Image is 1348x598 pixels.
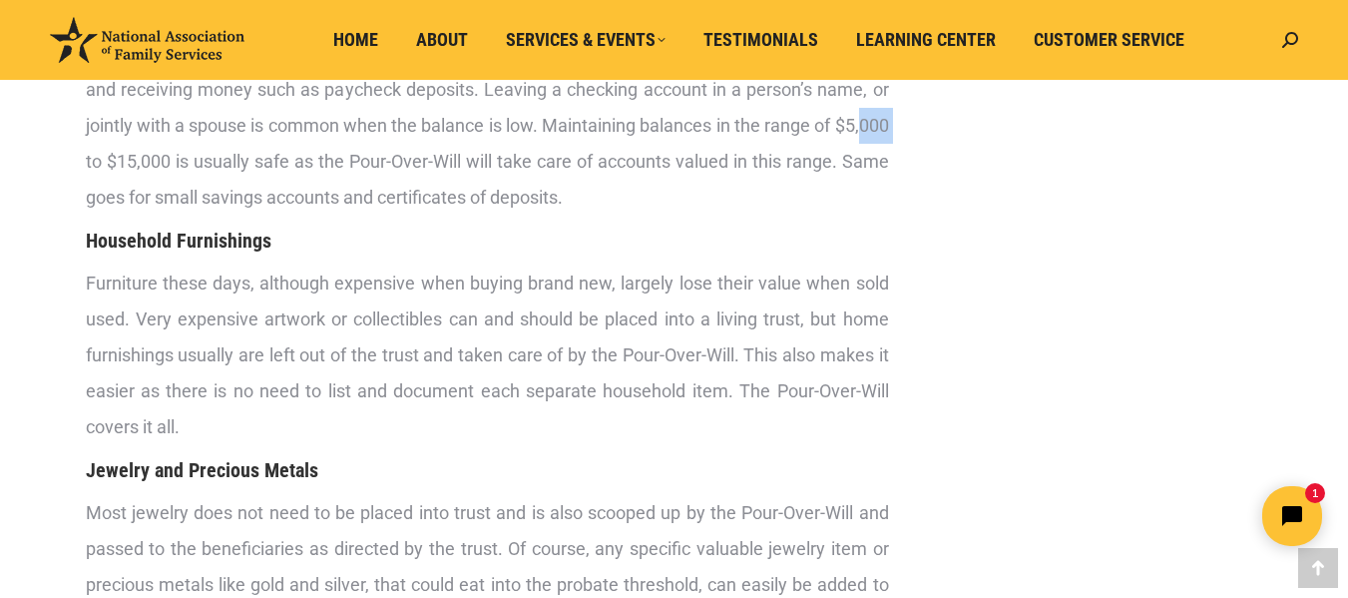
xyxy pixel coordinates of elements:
strong: Jewelry and Precious Metals [86,458,318,482]
iframe: Tidio Chat [996,469,1339,563]
a: Customer Service [1020,21,1198,59]
span: Services & Events [506,29,666,51]
a: Testimonials [689,21,832,59]
img: National Association of Family Services [50,17,244,63]
strong: Household Furnishings [86,229,271,253]
span: Furniture these days, although expensive when buying brand new, largely lose their value when sol... [86,273,889,437]
span: Home [333,29,378,51]
a: Learning Center [842,21,1010,59]
a: About [402,21,482,59]
span: Testimonials [703,29,818,51]
span: About [416,29,468,51]
span: Learning Center [856,29,996,51]
a: Home [319,21,392,59]
span: : Checking accounts are definitely used for convenience, and our primary source in paying bills a... [86,43,889,208]
span: Customer Service [1034,29,1184,51]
